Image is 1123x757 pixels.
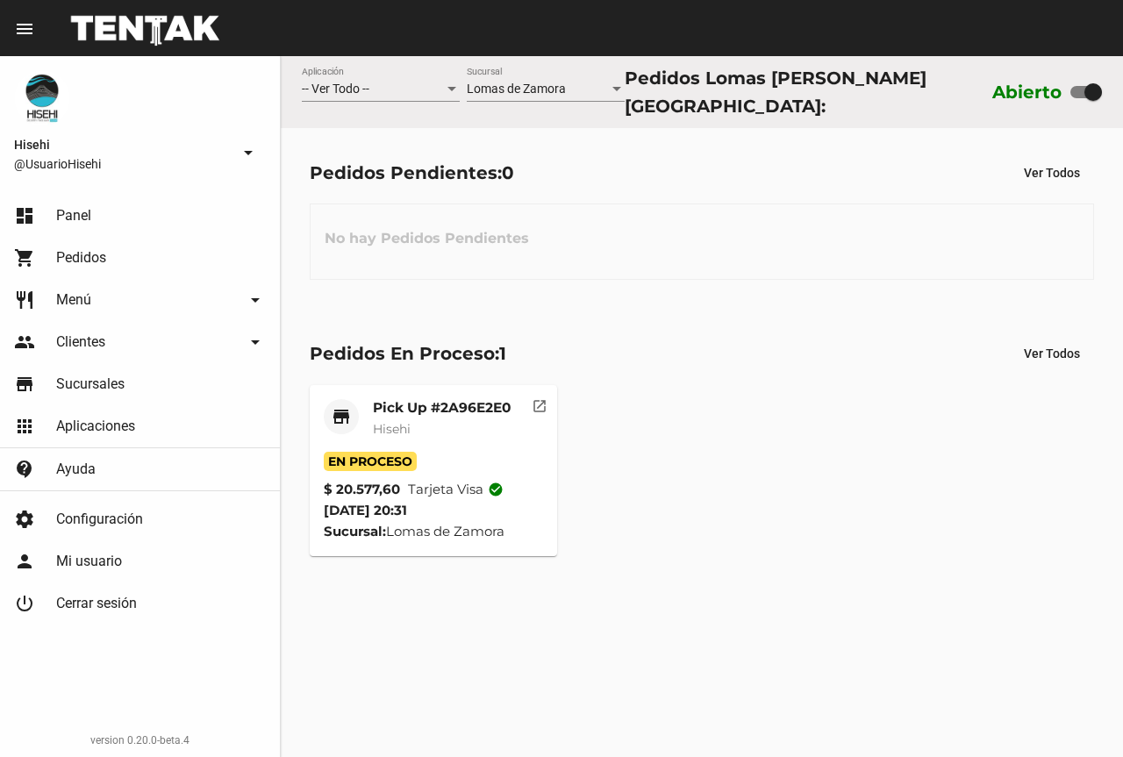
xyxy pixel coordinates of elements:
[56,553,122,570] span: Mi usuario
[14,247,35,268] mat-icon: shopping_cart
[14,332,35,353] mat-icon: people
[238,142,259,163] mat-icon: arrow_drop_down
[14,416,35,437] mat-icon: apps
[324,479,400,500] strong: $ 20.577,60
[14,18,35,39] mat-icon: menu
[532,396,547,411] mat-icon: open_in_new
[310,339,506,368] div: Pedidos En Proceso:
[310,159,514,187] div: Pedidos Pendientes:
[373,421,411,437] span: Hisehi
[14,509,35,530] mat-icon: settings
[625,64,984,120] div: Pedidos Lomas [PERSON_NAME][GEOGRAPHIC_DATA]:
[14,551,35,572] mat-icon: person
[14,593,35,614] mat-icon: power_settings_new
[1010,338,1094,369] button: Ver Todos
[499,343,506,364] span: 1
[245,332,266,353] mat-icon: arrow_drop_down
[311,212,543,265] h3: No hay Pedidos Pendientes
[56,418,135,435] span: Aplicaciones
[14,289,35,311] mat-icon: restaurant
[1024,346,1080,361] span: Ver Todos
[14,155,231,173] span: @UsuarioHisehi
[56,333,105,351] span: Clientes
[14,205,35,226] mat-icon: dashboard
[56,375,125,393] span: Sucursales
[488,482,504,497] mat-icon: check_circle
[245,289,266,311] mat-icon: arrow_drop_down
[992,78,1062,106] label: Abierto
[467,82,566,96] span: Lomas de Zamora
[1010,157,1094,189] button: Ver Todos
[14,374,35,395] mat-icon: store
[331,406,352,427] mat-icon: store
[324,523,386,539] strong: Sucursal:
[56,461,96,478] span: Ayuda
[502,162,514,183] span: 0
[373,399,511,417] mat-card-title: Pick Up #2A96E2E0
[14,134,231,155] span: Hisehi
[302,82,369,96] span: -- Ver Todo --
[324,502,407,518] span: [DATE] 20:31
[56,291,91,309] span: Menú
[56,511,143,528] span: Configuración
[324,521,544,542] div: Lomas de Zamora
[14,732,266,749] div: version 0.20.0-beta.4
[1049,687,1105,739] iframe: chat widget
[408,479,504,500] span: Tarjeta visa
[14,459,35,480] mat-icon: contact_support
[56,207,91,225] span: Panel
[56,249,106,267] span: Pedidos
[324,452,417,471] span: En Proceso
[56,595,137,612] span: Cerrar sesión
[14,70,70,126] img: b10aa081-330c-4927-a74e-08896fa80e0a.jpg
[1024,166,1080,180] span: Ver Todos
